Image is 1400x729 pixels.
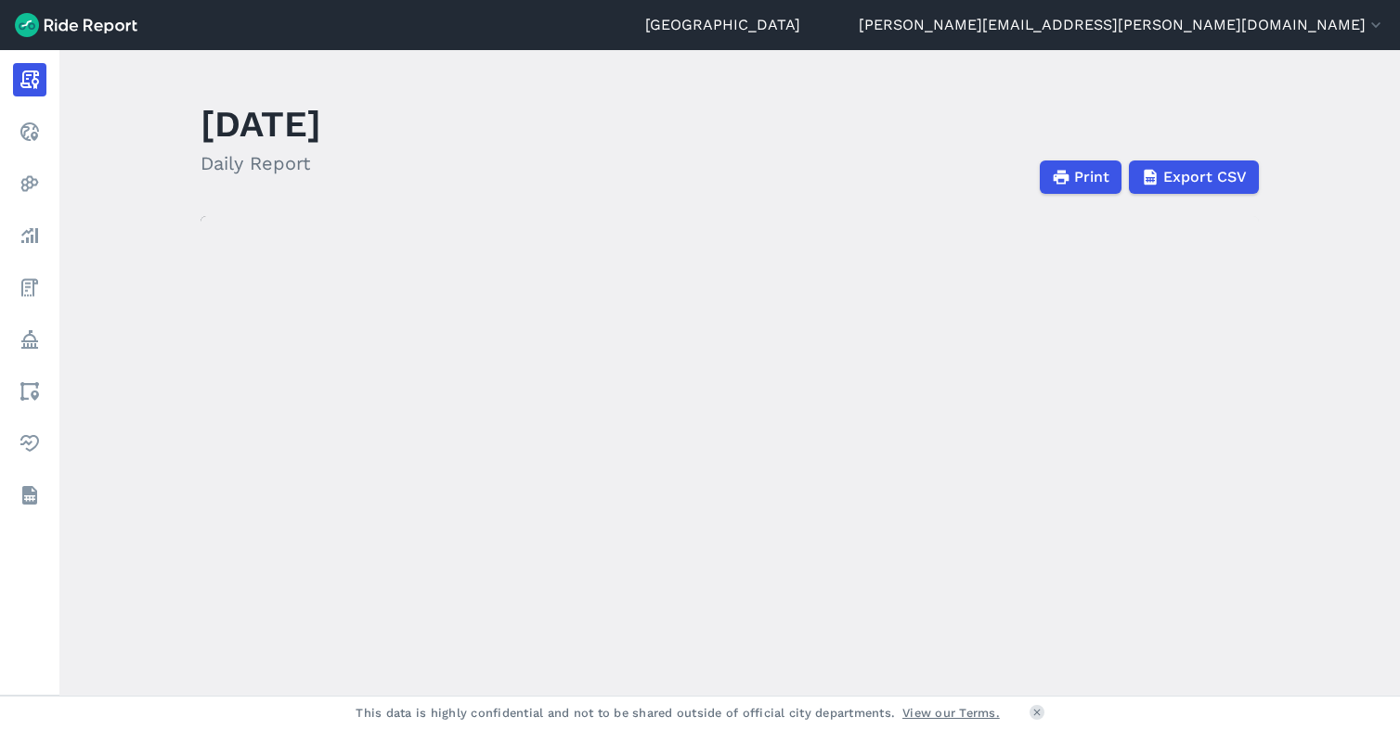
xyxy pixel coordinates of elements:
a: Areas [13,375,46,408]
img: Ride Report [15,13,137,37]
a: Policy [13,323,46,356]
button: Print [1040,160,1121,194]
a: Heatmaps [13,167,46,200]
a: Realtime [13,115,46,148]
a: Analyze [13,219,46,252]
span: Export CSV [1163,166,1247,188]
a: Datasets [13,479,46,512]
h2: Daily Report [201,149,321,177]
a: Report [13,63,46,96]
a: Fees [13,271,46,304]
h1: [DATE] [201,98,321,149]
a: Health [13,427,46,460]
span: Print [1074,166,1109,188]
button: Export CSV [1129,160,1259,194]
a: [GEOGRAPHIC_DATA] [645,14,800,36]
button: [PERSON_NAME][EMAIL_ADDRESS][PERSON_NAME][DOMAIN_NAME] [859,14,1385,36]
a: View our Terms. [902,704,1000,722]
